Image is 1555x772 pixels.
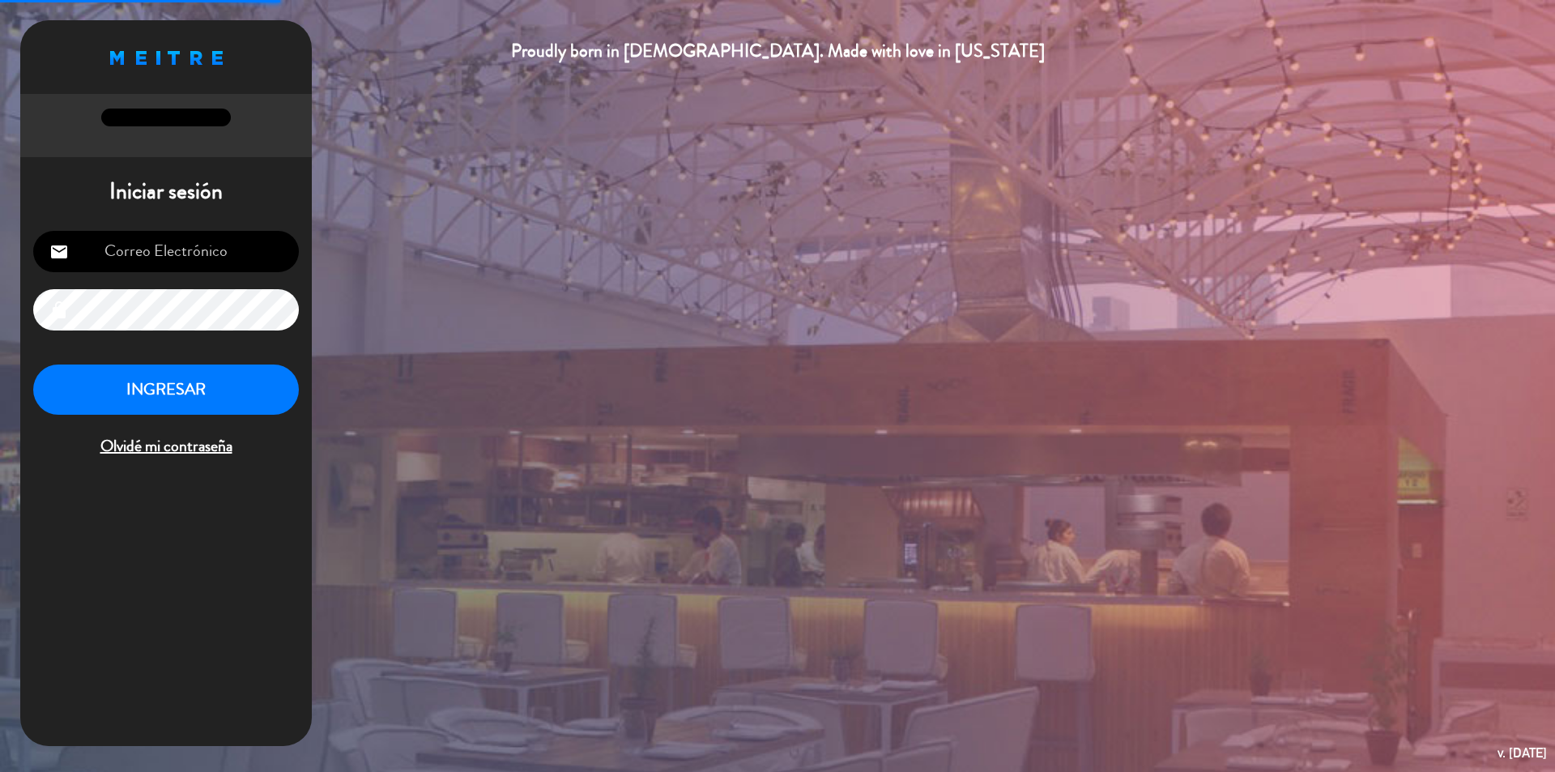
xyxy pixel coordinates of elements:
[33,365,299,416] button: INGRESAR
[20,178,312,206] h1: Iniciar sesión
[1497,742,1547,764] div: v. [DATE]
[33,433,299,460] span: Olvidé mi contraseña
[49,301,69,320] i: lock
[33,231,299,272] input: Correo Electrónico
[49,242,69,262] i: email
